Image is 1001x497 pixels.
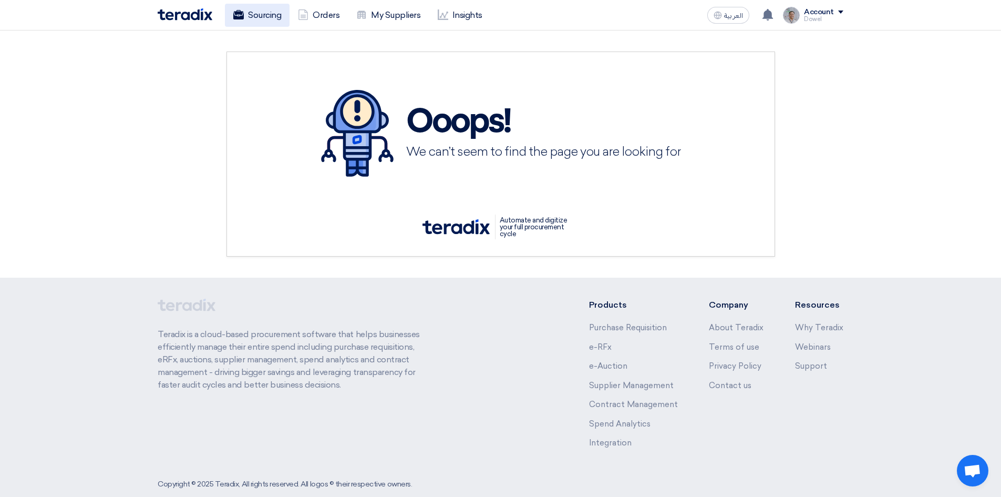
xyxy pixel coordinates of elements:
a: Contact us [709,381,751,390]
a: Orders [290,4,348,27]
a: Purchase Requisition [589,323,667,332]
p: Teradix is a cloud-based procurement software that helps businesses efficiently manage their enti... [158,328,432,391]
div: Copyright © 2025 Teradix, All rights reserved. All logos © their respective owners. [158,479,412,490]
div: Open chat [957,455,988,486]
img: 404.svg [321,90,394,177]
img: Teradix logo [158,8,212,21]
a: e-Auction [589,361,627,371]
button: العربية [707,7,749,24]
a: Terms of use [709,342,759,352]
a: Supplier Management [589,381,674,390]
h3: We can’t seem to find the page you are looking for [406,147,680,158]
div: Account [804,8,834,17]
a: Contract Management [589,400,678,409]
li: Products [589,299,678,311]
li: Resources [795,299,843,311]
a: Webinars [795,342,831,352]
a: Privacy Policy [709,361,761,371]
li: Company [709,299,763,311]
img: tx_logo.svg [422,219,490,234]
span: العربية [724,12,743,19]
a: About Teradix [709,323,763,332]
a: Why Teradix [795,323,843,332]
img: IMG_1753965247717.jpg [783,7,800,24]
p: Automate and digitize your full procurement cycle [495,215,579,239]
a: My Suppliers [348,4,429,27]
a: Insights [429,4,491,27]
a: Spend Analytics [589,419,651,429]
div: Dowel [804,16,843,22]
a: Sourcing [225,4,290,27]
h1: Ooops! [406,106,680,139]
a: Integration [589,438,632,448]
a: Support [795,361,827,371]
a: e-RFx [589,342,612,352]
